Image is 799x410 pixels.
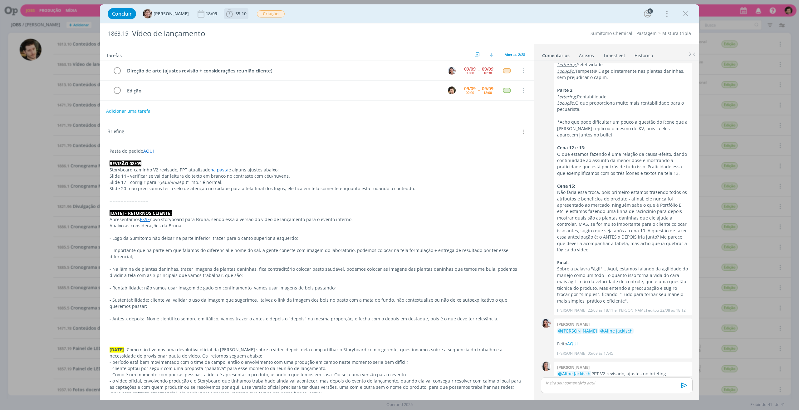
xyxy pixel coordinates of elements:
div: 09/09 [464,86,476,91]
button: 55:10 [224,9,248,19]
div: Vídeo de lançamento [130,26,445,41]
button: A[PERSON_NAME] [143,9,189,18]
p: - , ela pediu para usarmos imagens que temos em nosso banco, como: [110,390,525,397]
p: - cliente optou por seguir com uma proposta "paliativa" para esse momento da reunião de lançamento. [110,365,525,372]
div: 09/09 [482,67,493,71]
span: 22/08 às 18:11 [588,308,613,313]
a: ESSE [140,216,150,222]
div: 09/09 [464,67,476,71]
img: V [448,86,456,94]
strong: REVISÃO 08/09 [110,161,141,166]
img: N [542,319,551,328]
a: Mistura tripla [662,30,691,36]
em: Bauhinia [161,179,179,185]
span: 05/09 às 17:45 [588,351,613,356]
p: - Logo da Sumitomo não deixar na parte inferior, trazer para o canto superior a esquerdo; [110,235,525,241]
u: Lettering: [557,94,577,100]
div: 09:00 [466,91,474,94]
img: arrow-down.svg [489,53,493,57]
p: Sobre a palavra "ágil"... Aqui, estamos falando da agilidade do manejo como um todo - o quanto is... [557,266,689,304]
div: Edição [124,87,442,95]
span: [PERSON_NAME] [154,12,189,16]
div: Direção de arte (ajustes revisão + considerações reunião cliente) [124,67,442,75]
strong: Cena 12 e 13: [557,145,585,151]
p: Slide 17 - corrigir para "( sp.)" "sp." é normal. [110,179,525,185]
img: N [448,67,456,75]
strong: [DATE] [110,347,124,353]
strong: Parte 2 [557,87,572,93]
div: Anexos [579,52,594,59]
p: - Antes x depois: Nome cientifico sempre em itálico. Vamos trazer o antes e depois o "depois" na ... [110,316,525,322]
p: Rentabilidade [557,94,689,100]
span: -- [478,88,480,92]
span: Concluir [112,11,132,16]
u: Lettering: [557,62,577,67]
span: @Aline Jackisch [600,328,633,334]
span: 55:10 [235,11,247,17]
p: Storyboard caminho V2 revisado, PPT atualizado e alguns ajustes abaixo: [110,167,525,173]
button: 8 [643,9,653,19]
p: - Rentabilidade: não vamos usar imagem de gado em confinamento, vamos usar imagens de bois pastando; [110,285,525,291]
p: Slide 20- não precisamos ter o selo de atenção no rodapé para a tela final dos logos, ele fica em... [110,185,525,192]
p: PPT V2 revisado, ajustes no briefing. [557,371,689,377]
p: - Sustentabilidade: cliente vai validar o uso da imagem que sugerimos, talvez o link da imagem do... [110,297,525,309]
div: 8 [648,8,653,14]
span: 22/08 às 18:12 [660,308,686,313]
span: -- [478,68,480,73]
strong: para essa entrega emergencial [111,390,177,396]
a: Histórico [634,50,653,59]
strong: Cena 15: [557,183,575,189]
div: 18:00 [483,91,492,94]
p: Seletividade [557,62,689,68]
a: Sumitomo Chemical - Pastagem [591,30,657,36]
button: Adicionar uma tarefa [106,106,151,117]
img: A [143,9,152,18]
div: 09:00 [466,71,474,75]
strong: Final: [557,259,569,265]
div: dialog [100,4,699,400]
p: Slide 14 - verificar se vai dar leitura do texto em branco no contraste com céu/nuvens. [110,173,525,179]
b: [PERSON_NAME] [557,364,590,370]
button: N [447,66,456,75]
p: - o vídeo oficial, envolvendo produção e o Storyboard que tínhamos trabalhado ainda vai acontecer... [110,378,525,390]
p: Pasta do pedido [110,148,525,154]
p: - Como é um momento com poucas pessoas, a ideia é apresentar o produto, usando o que temos em cas... [110,372,525,378]
p: [PERSON_NAME] [557,351,586,356]
span: 1863.15 [108,30,128,37]
p: - Na lâmina de plantas daninhas, trazer imagens de plantas daninhas, fica contraditório colocar p... [110,266,525,279]
p: Tempest® E age diretamente nas plantas daninhas, sem prejudicar o capim. [557,68,689,81]
b: [PERSON_NAME] [557,321,590,327]
p: O que proporciona muito mais rentabilidade para o pecuarista. [557,100,689,113]
u: Locução: [557,68,575,74]
span: Briefing [107,128,124,136]
div: 10:30 [483,71,492,75]
p: - Importante que na parte em que falamos do diferencial e nome do sal, a gente conecte com imagem... [110,247,525,260]
a: AQUI [567,341,578,347]
a: Timesheet [603,50,625,59]
u: Locução: [557,100,575,106]
div: 18/09 [206,12,218,16]
p: --------------------------------------- [110,334,525,341]
a: na pasta [210,167,228,173]
button: Criação [257,10,285,18]
span: Abertas 2/28 [505,52,525,57]
span: @Aline Jackisch [558,371,591,377]
div: 09/09 [482,86,493,91]
p: ------------------------- [110,198,525,204]
p: *Acho que pode dificultar um pouco a questão do ícone que a [PERSON_NAME] replicou o mesmo do KV,... [557,119,689,138]
span: @[PERSON_NAME] [558,328,597,334]
a: Comentários [542,50,570,59]
p: Feito [557,341,689,347]
p: O que estamos fazendo é uma relação da causa-efeito, dando continuidade ao assunto da menor dose ... [557,151,689,177]
p: - período está bem movimentado com o time de campo, então o envolvimento com uma produção em camp... [110,359,525,365]
span: e [PERSON_NAME] editou [615,308,659,313]
p: [PERSON_NAME] [557,308,586,313]
span: Tarefas [106,51,122,58]
img: C [542,362,551,371]
span: Criação [257,10,285,17]
button: V [447,86,456,95]
p: Não faria essa troca, pois primeiro estamos trazendo todos os atributos e benefícios do produto -... [557,189,689,253]
a: AQUI [143,148,154,154]
p: - Como não tivemos uma devolutiva oficial da [PERSON_NAME] sobre o vídeo depois dela compartilhar... [110,347,525,359]
p: Abaixo as considerações da Bruna: [110,223,525,229]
